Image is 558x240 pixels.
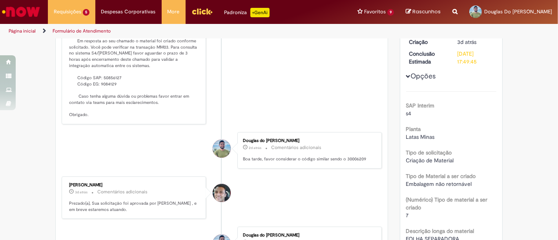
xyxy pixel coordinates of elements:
[249,145,261,150] span: 2d atrás
[412,8,441,15] span: Rascunhos
[406,180,472,187] span: Embalagem não retornável
[224,8,270,17] div: Padroniza
[83,9,89,16] span: 5
[387,9,394,16] span: 9
[243,156,374,162] p: Boa tarde, favor considerar o código similar sendo o 30006209
[53,28,111,34] a: Formulário de Atendimento
[191,5,213,17] img: click_logo_yellow_360x200.png
[271,144,321,151] small: Comentários adicionais
[6,24,366,38] ul: Trilhas de página
[406,102,435,109] b: SAP Interim
[406,125,421,133] b: Planta
[69,14,200,118] p: Olá! Tudo bem? Em resposta ao seu chamado o material foi criado conforme solicitado. Você pode ve...
[484,8,552,15] span: Douglas Do [PERSON_NAME]
[54,8,81,16] span: Requisições
[406,212,409,219] span: 7
[406,149,452,156] b: Tipo de solicitação
[168,8,180,16] span: More
[9,28,36,34] a: Página inicial
[406,110,412,117] span: s4
[243,138,374,143] div: Douglas do [PERSON_NAME]
[249,145,261,150] time: 26/08/2025 16:04:33
[406,196,488,211] b: (Numérico) Tipo de material a ser criado
[213,140,231,158] div: Douglas Do Carmo Santana
[75,190,88,195] span: 3d atrás
[213,184,231,202] div: Vaner Gaspar Da Silva
[406,8,441,16] a: Rascunhos
[69,183,200,187] div: [PERSON_NAME]
[101,8,156,16] span: Despesas Corporativas
[75,190,88,195] time: 26/08/2025 15:49:45
[406,157,454,164] span: Criação de Material
[69,200,200,213] p: Prezado(a), Sua solicitação foi aprovada por [PERSON_NAME] , e em breve estaremos atuando.
[403,38,452,46] dt: Criação
[364,8,386,16] span: Favoritos
[406,227,474,235] b: Descrição longa do material
[403,50,452,65] dt: Conclusão Estimada
[406,133,435,140] span: Latas Minas
[406,173,476,180] b: Tipo de Material a ser criado
[457,38,476,45] time: 26/08/2025 15:48:43
[243,233,374,238] div: Douglas do [PERSON_NAME]
[457,50,494,65] div: [DATE] 17:49:45
[457,38,476,45] span: 3d atrás
[250,8,270,17] p: +GenAi
[97,189,148,195] small: Comentários adicionais
[1,4,41,20] img: ServiceNow
[457,38,494,46] div: 26/08/2025 15:48:43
